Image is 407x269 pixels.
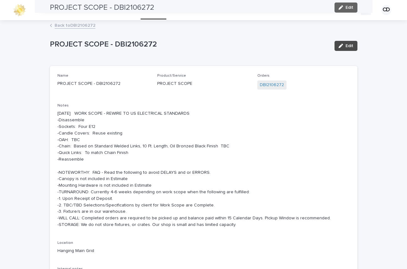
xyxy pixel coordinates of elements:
p: [DATE] WORK SCOPE - REWIRE TO US ELECTRICAL STANDARDS -Disassemble -Sockets: Four E12 -Candle Cov... [57,110,350,228]
span: Notes [57,104,69,107]
span: Orders [257,74,270,78]
p: PROJECT SCOPE - DBI2106272 [50,40,329,49]
a: DBI2106272 [260,82,284,88]
div: CD [381,5,391,15]
p: Hanging Main Grid [57,248,150,254]
img: 0ffKfDbyRa2Iv8hnaAqg [13,4,26,16]
span: Edit [345,44,353,48]
p: PROJECT SCOPE [157,80,250,87]
span: Product/Service [157,74,186,78]
a: Back toDBI2106272 [55,21,95,29]
p: PROJECT SCOPE - DBI2106272 [57,80,150,87]
span: Location [57,241,73,245]
span: Name [57,74,68,78]
button: Edit [335,41,357,51]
